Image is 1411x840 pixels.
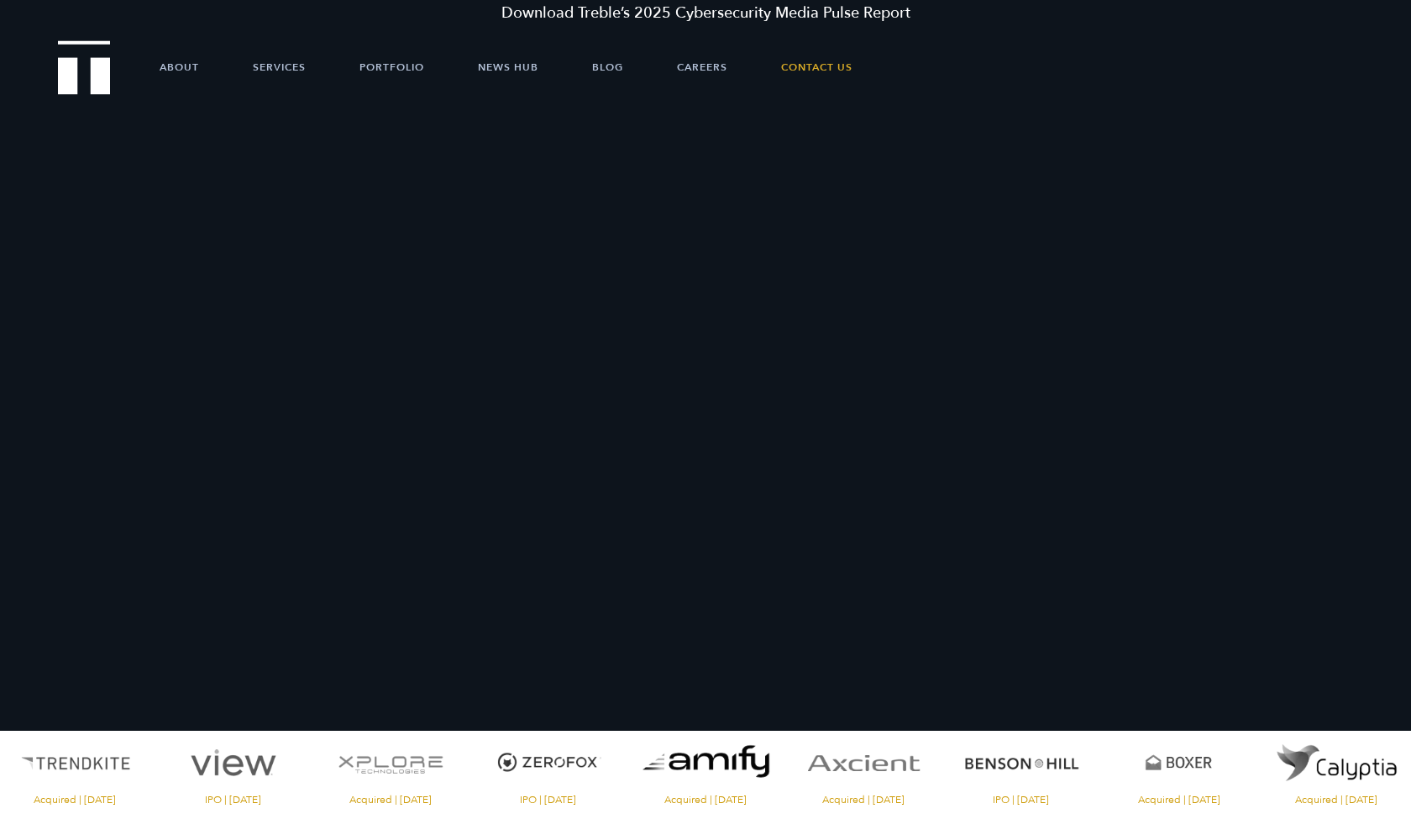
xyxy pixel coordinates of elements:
[478,42,538,92] a: News Hub
[781,42,852,92] a: Contact Us
[316,795,465,805] span: Acquired | [DATE]
[1104,731,1254,805] a: Visit the Boxer website
[947,731,1096,795] img: Benson Hill logo
[160,42,199,92] a: About
[158,795,307,805] span: IPO | [DATE]
[359,42,424,92] a: Portfolio
[631,731,780,805] a: Visit the website
[474,731,623,805] a: Visit the ZeroFox website
[592,42,623,92] a: Blog
[1104,731,1254,795] img: Boxer logo
[316,731,465,805] a: Visit the XPlore website
[474,795,623,805] span: IPO | [DATE]
[947,731,1096,805] a: Visit the Benson Hill website
[158,731,307,805] a: Visit the View website
[947,795,1096,805] span: IPO | [DATE]
[789,731,938,805] a: Visit the Axcient website
[1104,795,1254,805] span: Acquired | [DATE]
[474,731,623,795] img: ZeroFox logo
[158,731,307,795] img: View logo
[789,795,938,805] span: Acquired | [DATE]
[789,731,938,795] img: Axcient logo
[253,42,306,92] a: Services
[316,731,465,795] img: XPlore logo
[58,40,111,94] img: Treble logo
[677,42,727,92] a: Careers
[631,795,780,805] span: Acquired | [DATE]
